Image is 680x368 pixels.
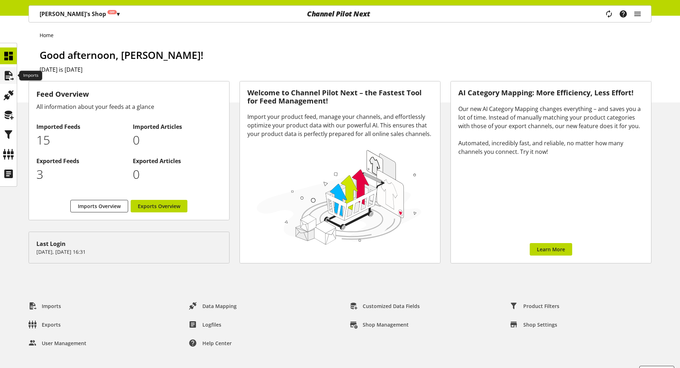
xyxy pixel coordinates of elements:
[523,302,559,310] span: Product Filters
[19,71,42,81] div: Imports
[23,318,66,331] a: Exports
[42,321,61,328] span: Exports
[202,339,232,347] span: Help center
[504,299,565,312] a: Product Filters
[255,147,424,247] img: 78e1b9dcff1e8392d83655fcfc870417.svg
[202,302,237,310] span: Data Mapping
[523,321,557,328] span: Shop Settings
[36,248,222,256] p: [DATE], [DATE] 16:31
[36,89,222,100] h3: Feed Overview
[131,200,187,212] a: Exports Overview
[36,122,125,131] h2: Imported Feeds
[363,321,409,328] span: Shop Management
[183,299,242,312] a: Data Mapping
[363,302,420,310] span: Customized Data Fields
[40,48,203,62] span: Good afternoon, [PERSON_NAME]!
[70,200,128,212] a: Imports Overview
[36,102,222,111] div: All information about your feeds at a glance
[133,131,222,149] p: 0
[133,165,222,183] p: 0
[344,318,414,331] a: Shop Management
[530,243,572,256] a: Learn More
[23,337,92,349] a: User Management
[110,10,115,14] span: Off
[138,202,180,210] span: Exports Overview
[344,299,425,312] a: Customized Data Fields
[183,337,237,349] a: Help center
[78,202,121,210] span: Imports Overview
[133,122,222,131] h2: Imported Articles
[23,299,67,312] a: Imports
[183,318,227,331] a: Logfiles
[202,321,221,328] span: Logfiles
[133,157,222,165] h2: Exported Articles
[458,89,644,97] h3: AI Category Mapping: More Efficiency, Less Effort!
[504,318,563,331] a: Shop Settings
[42,302,61,310] span: Imports
[42,339,86,347] span: User Management
[36,157,125,165] h2: Exported Feeds
[36,165,125,183] p: 3
[537,246,565,253] span: Learn More
[36,240,222,248] div: Last Login
[36,131,125,149] p: 15
[117,10,120,18] span: ▾
[458,105,644,156] div: Our new AI Category Mapping changes everything – and saves you a lot of time. Instead of manually...
[40,65,651,74] h2: [DATE] is [DATE]
[247,89,433,105] h3: Welcome to Channel Pilot Next – the Fastest Tool for Feed Management!
[247,112,433,138] div: Import your product feed, manage your channels, and effortlessly optimize your product data with ...
[29,5,651,22] nav: main navigation
[40,10,120,18] p: [PERSON_NAME]'s Shop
